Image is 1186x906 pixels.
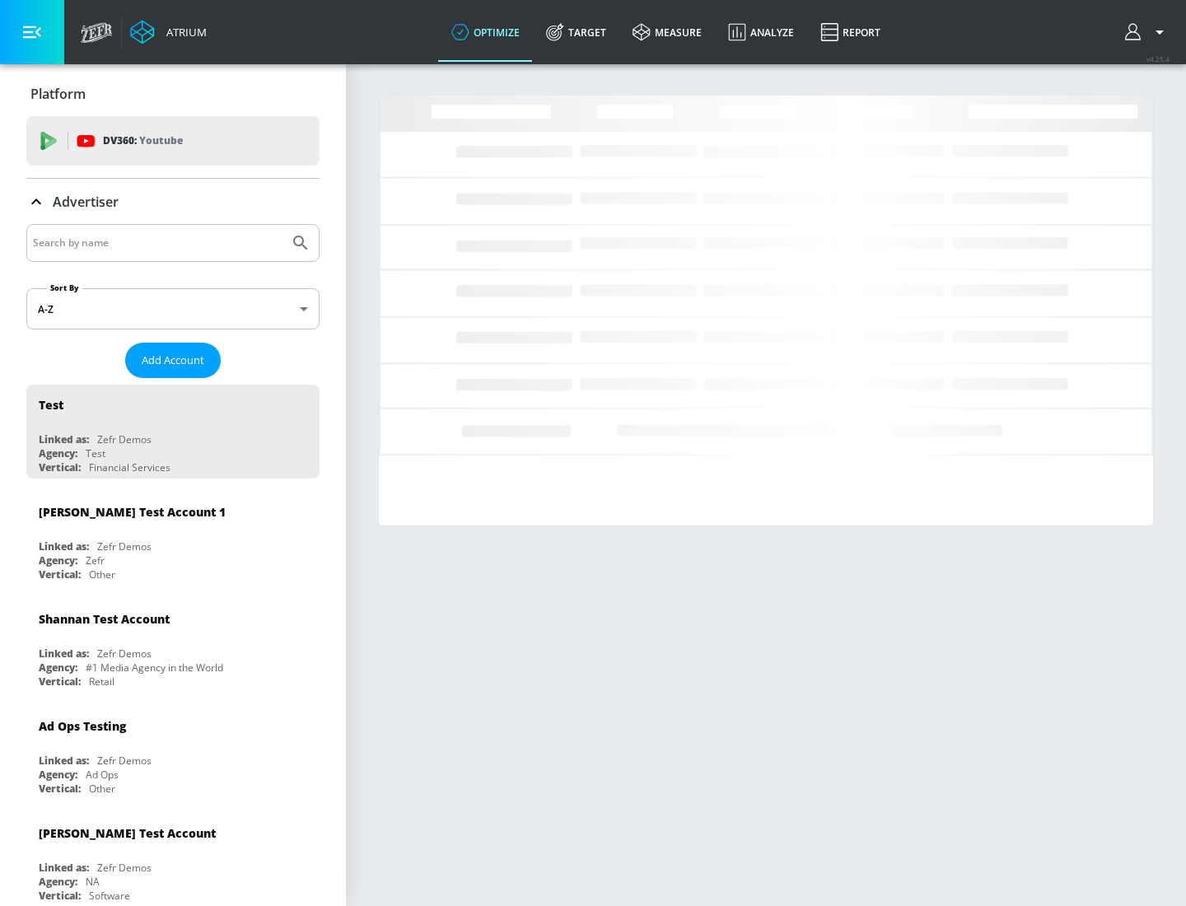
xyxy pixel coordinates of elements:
div: Test [86,446,105,460]
div: TestLinked as:Zefr DemosAgency:TestVertical:Financial Services [26,385,320,479]
div: Zefr Demos [97,432,152,446]
div: Financial Services [89,460,170,474]
div: Advertiser [26,179,320,225]
div: Retail [89,675,114,689]
div: [PERSON_NAME] Test Account [39,825,216,841]
div: Atrium [160,25,207,40]
a: Target [533,2,619,62]
div: Vertical: [39,782,81,796]
div: Agency: [39,875,77,889]
div: Other [89,782,115,796]
div: Software [89,889,130,903]
div: Shannan Test AccountLinked as:Zefr DemosAgency:#1 Media Agency in the WorldVertical:Retail [26,599,320,693]
a: Report [807,2,894,62]
div: Ad Ops TestingLinked as:Zefr DemosAgency:Ad OpsVertical:Other [26,706,320,800]
div: Agency: [39,553,77,567]
p: Advertiser [53,193,119,211]
div: Zefr [86,553,105,567]
div: Zefr Demos [97,539,152,553]
a: Analyze [715,2,807,62]
a: Atrium [130,20,207,44]
div: Linked as: [39,647,89,661]
div: #1 Media Agency in the World [86,661,223,675]
div: Zefr Demos [97,647,152,661]
label: Sort By [47,283,82,293]
div: Agency: [39,446,77,460]
div: [PERSON_NAME] Test Account 1Linked as:Zefr DemosAgency:ZefrVertical:Other [26,492,320,586]
div: Zefr Demos [97,754,152,768]
div: Test [39,397,63,413]
input: Search by name [33,232,282,254]
div: A-Z [26,288,320,329]
div: NA [86,875,100,889]
p: DV360: [103,132,183,150]
div: DV360: Youtube [26,116,320,166]
span: v 4.25.4 [1146,54,1170,63]
div: Linked as: [39,539,89,553]
div: Linked as: [39,432,89,446]
div: Ad Ops [86,768,119,782]
div: Vertical: [39,460,81,474]
div: Linked as: [39,754,89,768]
div: Linked as: [39,861,89,875]
div: [PERSON_NAME] Test Account 1 [39,504,226,520]
div: Other [89,567,115,581]
p: Platform [30,85,86,103]
a: measure [619,2,715,62]
div: Platform [26,71,320,117]
span: Add Account [142,351,204,370]
button: Add Account [125,343,221,378]
div: Vertical: [39,567,81,581]
div: Shannan Test Account [39,611,170,627]
div: Vertical: [39,675,81,689]
div: Ad Ops Testing [39,718,126,734]
div: Agency: [39,768,77,782]
div: Zefr Demos [97,861,152,875]
p: Youtube [139,132,183,149]
div: Agency: [39,661,77,675]
a: optimize [438,2,533,62]
div: Vertical: [39,889,81,903]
